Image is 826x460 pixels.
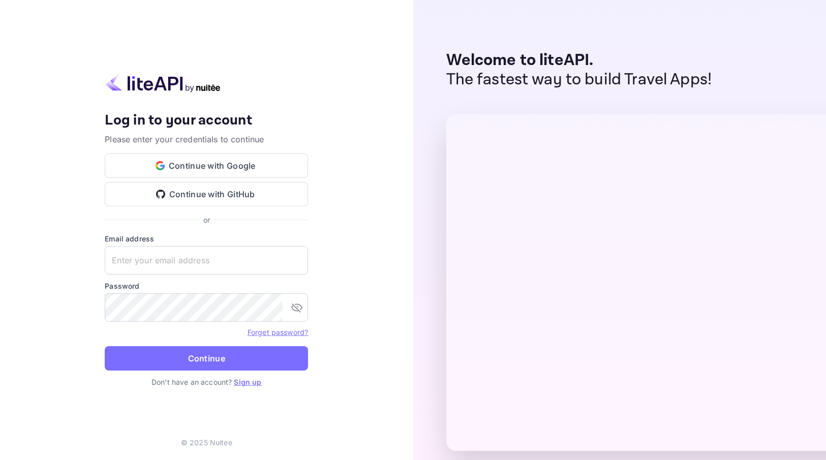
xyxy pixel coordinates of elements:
img: liteapi [105,73,222,93]
p: Welcome to liteAPI. [446,51,712,70]
p: Don't have an account? [105,377,308,387]
a: Forget password? [248,327,308,337]
button: Continue with GitHub [105,182,308,206]
label: Password [105,281,308,291]
p: © 2025 Nuitee [181,437,232,448]
a: Sign up [234,378,261,386]
button: Continue with Google [105,154,308,178]
p: or [203,214,210,225]
button: Continue [105,346,308,371]
label: Email address [105,233,308,244]
a: Forget password? [248,328,308,336]
h4: Log in to your account [105,112,308,130]
p: The fastest way to build Travel Apps! [446,70,712,89]
button: toggle password visibility [287,297,307,318]
p: Please enter your credentials to continue [105,133,308,145]
input: Enter your email address [105,246,308,274]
